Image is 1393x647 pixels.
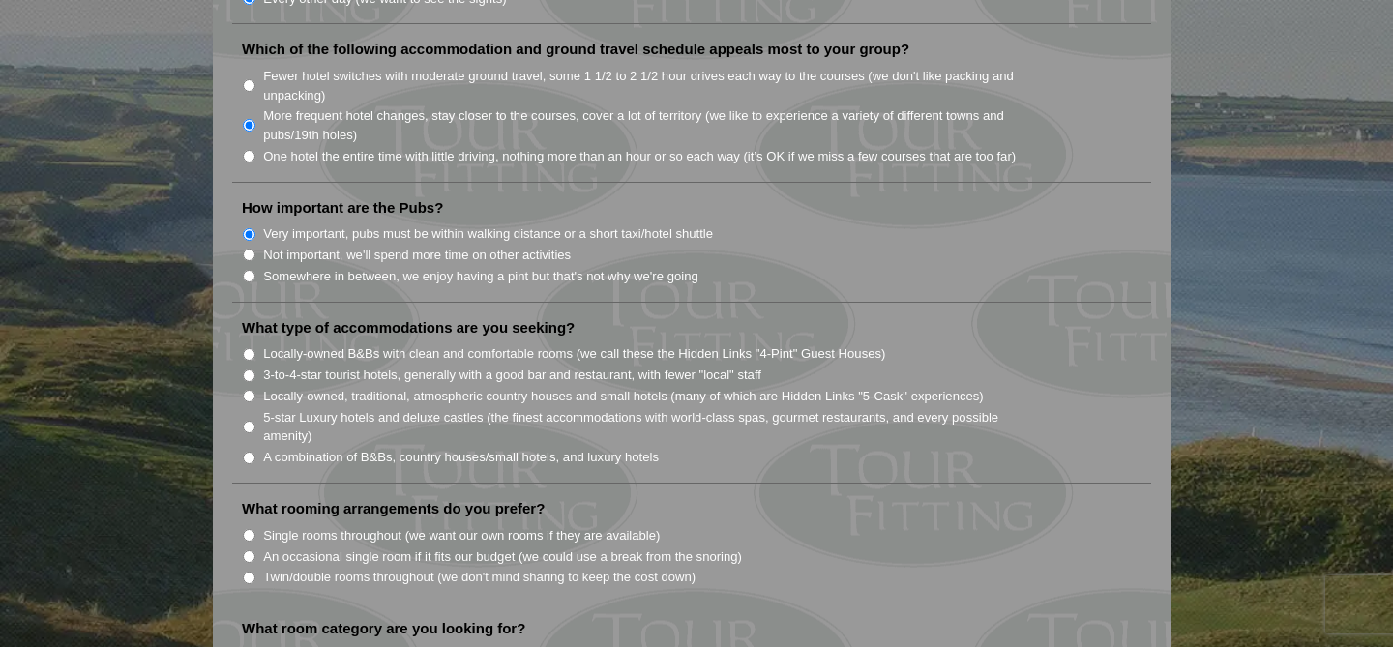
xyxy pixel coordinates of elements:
label: A combination of B&Bs, country houses/small hotels, and luxury hotels [263,448,659,467]
label: What rooming arrangements do you prefer? [242,499,545,518]
label: 5-star Luxury hotels and deluxe castles (the finest accommodations with world-class spas, gourmet... [263,408,1041,446]
label: An occasional single room if it fits our budget (we could use a break from the snoring) [263,547,742,567]
label: 3-to-4-star tourist hotels, generally with a good bar and restaurant, with fewer "local" staff [263,366,761,385]
label: Single rooms throughout (we want our own rooms if they are available) [263,526,660,545]
label: Which of the following accommodation and ground travel schedule appeals most to your group? [242,40,909,59]
label: One hotel the entire time with little driving, nothing more than an hour or so each way (it’s OK ... [263,147,1016,166]
label: Fewer hotel switches with moderate ground travel, some 1 1/2 to 2 1/2 hour drives each way to the... [263,67,1041,104]
label: Twin/double rooms throughout (we don't mind sharing to keep the cost down) [263,568,696,587]
label: What room category are you looking for? [242,619,525,638]
label: Somewhere in between, we enjoy having a pint but that's not why we're going [263,267,698,286]
label: How important are the Pubs? [242,198,443,218]
label: Locally-owned B&Bs with clean and comfortable rooms (we call these the Hidden Links "4-Pint" Gues... [263,344,885,364]
label: Locally-owned, traditional, atmospheric country houses and small hotels (many of which are Hidden... [263,387,984,406]
label: More frequent hotel changes, stay closer to the courses, cover a lot of territory (we like to exp... [263,106,1041,144]
label: Not important, we'll spend more time on other activities [263,246,571,265]
label: What type of accommodations are you seeking? [242,318,575,338]
label: Very important, pubs must be within walking distance or a short taxi/hotel shuttle [263,224,713,244]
